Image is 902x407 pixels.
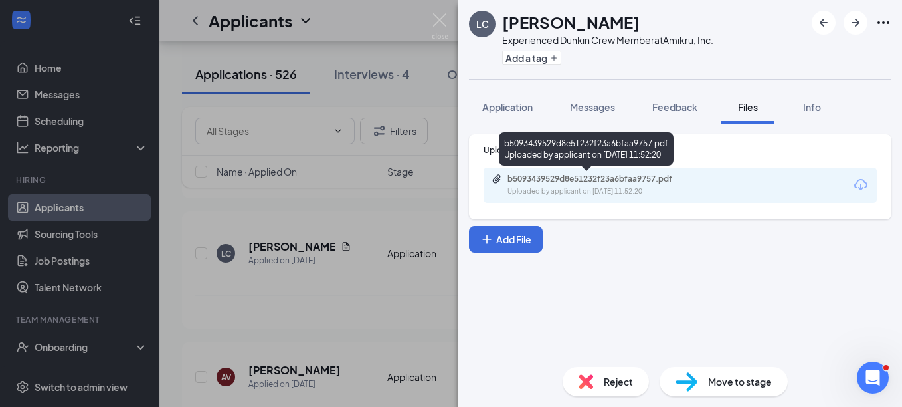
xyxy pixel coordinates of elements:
[816,15,832,31] svg: ArrowLeftNew
[502,33,713,47] div: Experienced Dunkin Crew Member at Amikru, Inc.
[652,101,697,113] span: Feedback
[857,362,889,394] iframe: Intercom live chat
[853,177,869,193] svg: Download
[507,174,693,184] div: b5093439529d8e51232f23a6bfaa9757.pdf
[738,101,758,113] span: Files
[875,15,891,31] svg: Ellipses
[480,233,494,246] svg: Plus
[550,54,558,62] svg: Plus
[570,101,615,113] span: Messages
[492,174,502,184] svg: Paperclip
[848,15,863,31] svg: ArrowRight
[708,374,772,389] span: Move to stage
[499,132,674,166] div: b5093439529d8e51232f23a6bfaa9757.pdf Uploaded by applicant on [DATE] 11:52:20
[844,11,867,35] button: ArrowRight
[476,17,489,31] div: LC
[812,11,836,35] button: ArrowLeftNew
[604,374,633,389] span: Reject
[484,144,877,156] div: Upload Resume
[803,101,821,113] span: Info
[482,101,533,113] span: Application
[502,51,561,65] button: PlusAdd a tag
[492,174,707,197] a: Paperclipb5093439529d8e51232f23a6bfaa9757.pdfUploaded by applicant on [DATE] 11:52:20
[502,11,640,33] h1: [PERSON_NAME]
[469,226,543,253] button: Add FilePlus
[507,186,707,197] div: Uploaded by applicant on [DATE] 11:52:20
